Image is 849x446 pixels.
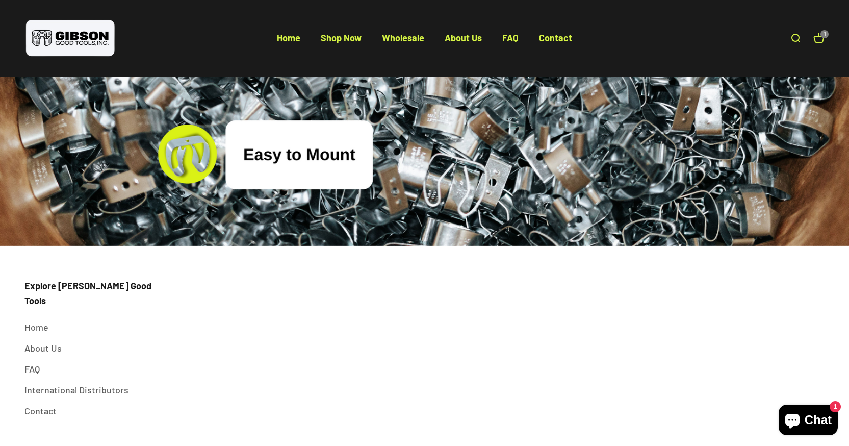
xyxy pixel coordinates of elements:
a: Wholesale [382,32,424,43]
inbox-online-store-chat: Shopify online store chat [776,405,841,438]
a: Contact [24,404,57,418]
a: Contact [539,32,572,43]
a: FAQ [502,32,519,43]
a: International Distributors [24,383,128,398]
cart-count: 1 [820,30,829,38]
a: About Us [445,32,482,43]
p: Explore [PERSON_NAME] Good Tools [24,279,152,308]
a: Home [24,320,48,335]
a: Home [277,32,300,43]
a: FAQ [24,362,40,377]
a: About Us [24,341,62,356]
a: Shop Now [321,32,362,43]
